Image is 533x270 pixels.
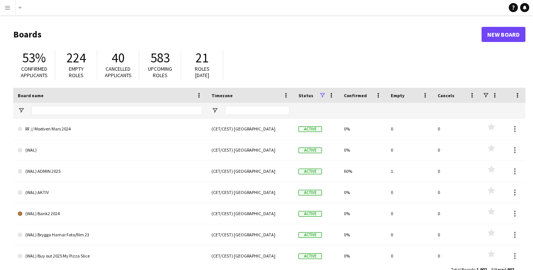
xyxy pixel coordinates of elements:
span: Active [298,147,322,153]
a: (WAL) Brygga Hamar Foto/film 23 [18,224,202,245]
span: Active [298,126,322,132]
div: 0 [433,140,480,160]
div: 0% [339,224,386,245]
div: (CET/CEST) [GEOGRAPHIC_DATA] [207,224,294,245]
span: Empty roles [69,65,84,79]
div: (CET/CEST) [GEOGRAPHIC_DATA] [207,118,294,139]
span: 40 [112,50,124,66]
div: 0 [433,203,480,224]
span: Upcoming roles [148,65,172,79]
span: 224 [67,50,86,66]
input: Board name Filter Input [31,106,202,115]
span: Status [298,93,313,98]
div: 0% [339,203,386,224]
span: Cancelled applicants [105,65,132,79]
a: RF // Moelven Mars 2024 [18,118,202,140]
div: 1 [386,161,433,182]
span: Cancels [438,93,454,98]
input: Timezone Filter Input [225,106,289,115]
span: 53% [22,50,46,66]
h1: Boards [13,29,482,40]
span: Confirmed applicants [21,65,48,79]
span: Active [298,169,322,174]
div: 0 [433,224,480,245]
div: (CET/CEST) [GEOGRAPHIC_DATA] [207,161,294,182]
span: Confirmed [344,93,367,98]
div: 0 [386,182,433,203]
span: 583 [151,50,170,66]
div: 0 [386,140,433,160]
div: 0 [386,224,433,245]
div: (CET/CEST) [GEOGRAPHIC_DATA] [207,140,294,160]
a: (WAL) ADMIN 2025 [18,161,202,182]
span: Active [298,232,322,238]
a: (WAL) AKTIV [18,182,202,203]
div: 60% [339,161,386,182]
div: 0 [433,182,480,203]
span: Empty [391,93,404,98]
div: 0 [433,161,480,182]
a: (WAL) Buy out 2025 My Pizza Slice [18,245,202,267]
a: New Board [482,27,525,42]
div: 0 [433,118,480,139]
span: Roles [DATE] [195,65,210,79]
div: 0 [433,245,480,266]
button: Open Filter Menu [211,107,218,114]
div: 0 [386,118,433,139]
span: Board name [18,93,44,98]
span: Active [298,211,322,217]
span: Active [298,190,322,196]
button: Open Filter Menu [18,107,25,114]
div: (CET/CEST) [GEOGRAPHIC_DATA] [207,182,294,203]
div: 0% [339,182,386,203]
span: 21 [196,50,208,66]
div: 0% [339,118,386,139]
div: 0 [386,203,433,224]
div: (CET/CEST) [GEOGRAPHIC_DATA] [207,203,294,224]
a: (WAL) Bank2 2024 [18,203,202,224]
div: 0% [339,245,386,266]
div: (CET/CEST) [GEOGRAPHIC_DATA] [207,245,294,266]
div: 0% [339,140,386,160]
div: 0 [386,245,433,266]
span: Timezone [211,93,233,98]
span: Active [298,253,322,259]
a: (WAL) [18,140,202,161]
